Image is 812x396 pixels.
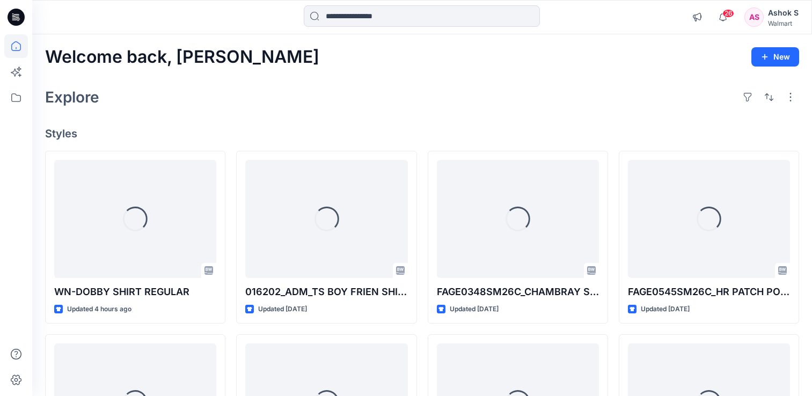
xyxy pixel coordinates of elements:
p: WN-DOBBY SHIRT REGULAR [54,284,216,299]
p: FAGE0348SM26C_CHAMBRAY SHORTS [437,284,599,299]
div: AS [744,8,764,27]
p: Updated 4 hours ago [67,304,131,315]
p: Updated [DATE] [450,304,499,315]
h4: Styles [45,127,799,140]
div: Ashok S [768,6,799,19]
p: Updated [DATE] [641,304,690,315]
div: Walmart [768,19,799,27]
h2: Welcome back, [PERSON_NAME] [45,47,319,67]
h2: Explore [45,89,99,106]
p: FAGE0545SM26C_HR PATCH POCKET CROPPED WIDE LEG [628,284,790,299]
p: Updated [DATE] [258,304,307,315]
p: 016202_ADM_TS BOY FRIEN SHIRT [245,284,407,299]
button: New [751,47,799,67]
span: 26 [722,9,734,18]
